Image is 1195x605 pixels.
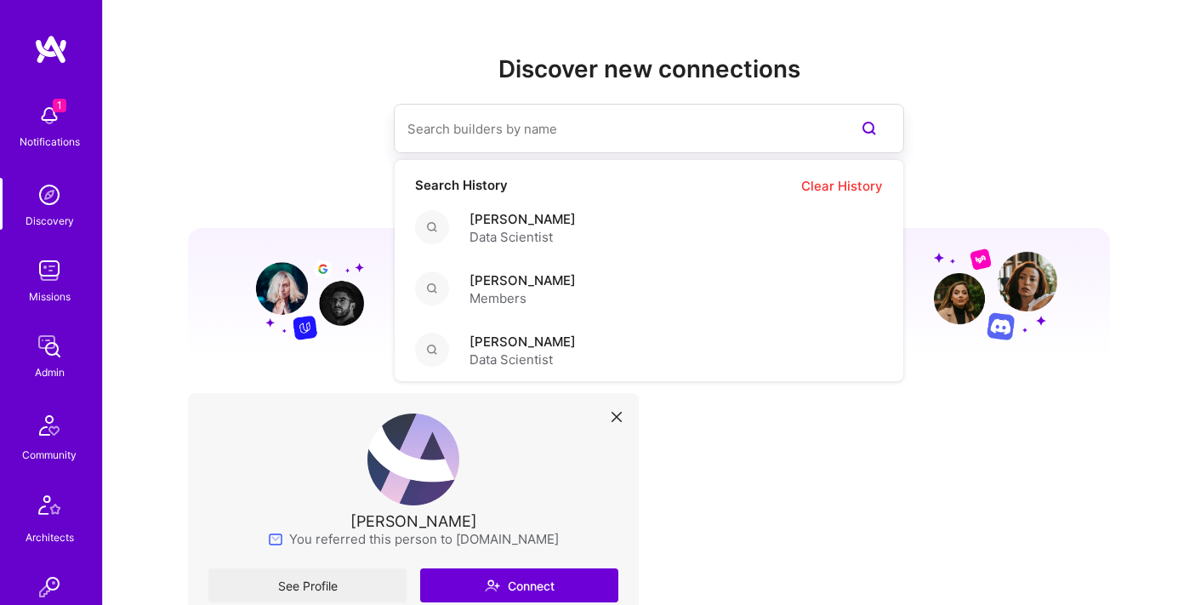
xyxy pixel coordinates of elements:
div: [PERSON_NAME] [350,512,477,530]
span: Members [469,289,576,307]
i: icon Connect [485,578,500,593]
div: Missions [29,288,71,305]
img: Community [29,405,70,446]
img: discovery [32,178,66,212]
div: Community [22,446,77,464]
span: Data Scientist [469,228,576,246]
img: Grow your network [241,247,364,340]
img: admin teamwork [32,329,66,363]
i: icon Search [427,283,437,294]
span: [PERSON_NAME] [469,271,576,289]
span: Clear History [801,177,883,195]
h2: Discover new connections [188,55,1110,83]
span: Data Scientist [469,351,576,368]
input: Search builders by name [407,107,822,151]
div: Admin [35,363,65,381]
div: You referred this person to [DOMAIN_NAME] [269,530,559,548]
img: Invite [32,570,66,604]
a: See Profile [208,568,407,602]
div: Discovery [26,212,74,230]
img: referral icon [269,533,282,546]
span: 1 [53,99,66,112]
span: [PERSON_NAME] [469,210,576,228]
i: icon Close [612,412,622,422]
i: icon Search [427,345,437,355]
img: bell [32,99,66,133]
img: User Avatar [367,414,459,505]
span: [PERSON_NAME] [469,333,576,351]
img: teamwork [32,254,66,288]
div: Notifications [20,133,80,151]
i: icon SearchPurple [859,118,879,139]
i: icon Search [427,222,437,232]
img: logo [34,34,68,65]
div: Architects [26,528,74,546]
img: Architects [29,488,70,528]
h4: Search History [395,178,528,193]
img: Grow your network [934,248,1057,340]
button: Connect [420,568,618,602]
